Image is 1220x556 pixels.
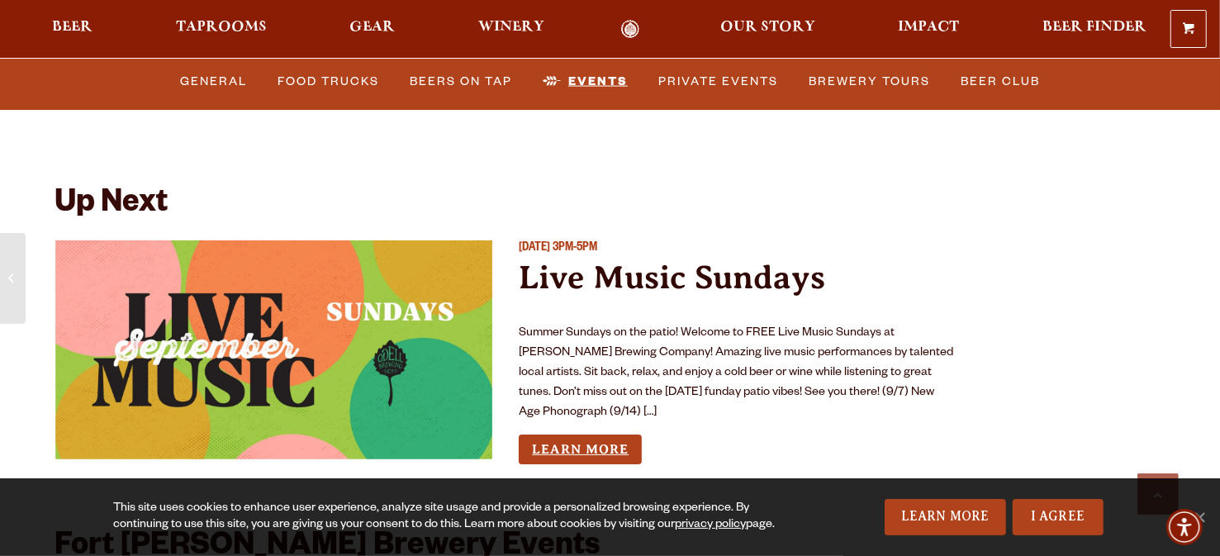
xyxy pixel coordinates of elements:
[519,242,550,255] span: [DATE]
[339,20,406,38] a: Gear
[176,21,267,34] span: Taprooms
[1137,473,1179,515] a: Scroll to top
[41,20,103,38] a: Beer
[1032,20,1157,38] a: Beer Finder
[478,21,544,34] span: Winery
[599,20,661,38] a: Odell Home
[1166,509,1203,545] div: Accessibility Menu
[885,499,1006,535] a: Learn More
[519,435,642,465] a: Learn more about Live Music Sundays
[173,62,254,100] a: General
[113,501,795,534] div: This site uses cookies to enhance user experience, analyze site usage and provide a personalized ...
[349,21,395,34] span: Gear
[553,242,597,255] span: 3PM-5PM
[468,20,555,38] a: Winery
[165,20,278,38] a: Taprooms
[720,21,815,34] span: Our Story
[652,62,785,100] a: Private Events
[675,519,746,532] a: privacy policy
[954,62,1047,100] a: Beer Club
[887,20,970,38] a: Impact
[52,21,93,34] span: Beer
[519,324,957,423] p: Summer Sundays on the patio! Welcome to FREE Live Music Sundays at [PERSON_NAME] Brewing Company!...
[536,62,634,100] a: Events
[271,62,386,100] a: Food Trucks
[802,62,937,100] a: Brewery Tours
[898,21,959,34] span: Impact
[1013,499,1104,535] a: I Agree
[55,240,493,459] a: View event details
[710,20,826,38] a: Our Story
[519,259,825,296] a: Live Music Sundays
[55,188,169,224] h2: Up Next
[403,62,519,100] a: Beers on Tap
[1042,21,1146,34] span: Beer Finder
